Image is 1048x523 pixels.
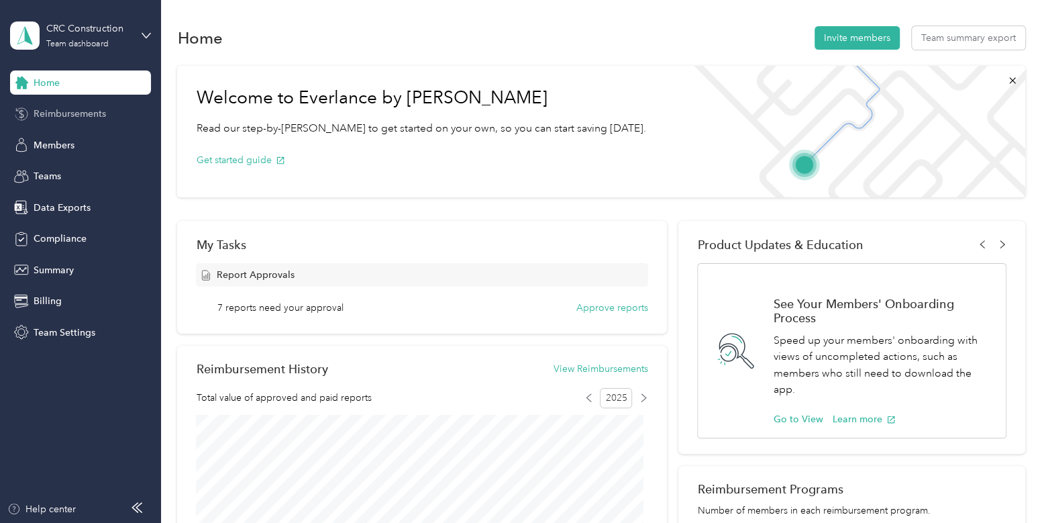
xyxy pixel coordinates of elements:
[34,138,74,152] span: Members
[196,120,645,137] p: Read our step-by-[PERSON_NAME] to get started on your own, so you can start saving [DATE].
[815,26,900,50] button: Invite members
[832,412,896,426] button: Learn more
[34,201,91,215] span: Data Exports
[34,169,61,183] span: Teams
[196,362,327,376] h2: Reimbursement History
[216,268,294,282] span: Report Approvals
[34,294,62,308] span: Billing
[697,504,1006,518] p: Number of members in each reimbursement program.
[973,448,1048,523] iframe: Everlance-gr Chat Button Frame
[34,76,60,90] span: Home
[46,40,108,48] div: Team dashboard
[217,301,344,315] span: 7 reports need your approval
[600,388,632,408] span: 2025
[697,482,1006,496] h2: Reimbursement Programs
[554,362,648,376] button: View Reimbursements
[34,232,87,246] span: Compliance
[912,26,1025,50] button: Team summary export
[773,412,823,426] button: Go to View
[680,66,1025,197] img: Welcome to everlance
[196,87,645,109] h1: Welcome to Everlance by [PERSON_NAME]
[196,153,285,167] button: Get started guide
[7,502,76,516] button: Help center
[34,263,74,277] span: Summary
[34,326,95,340] span: Team Settings
[773,297,991,325] h1: See Your Members' Onboarding Process
[46,21,130,36] div: CRC Construction
[34,107,106,121] span: Reimbursements
[576,301,648,315] button: Approve reports
[196,391,371,405] span: Total value of approved and paid reports
[177,31,222,45] h1: Home
[773,332,991,398] p: Speed up your members' onboarding with views of uncompleted actions, such as members who still ne...
[196,238,647,252] div: My Tasks
[697,238,863,252] span: Product Updates & Education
